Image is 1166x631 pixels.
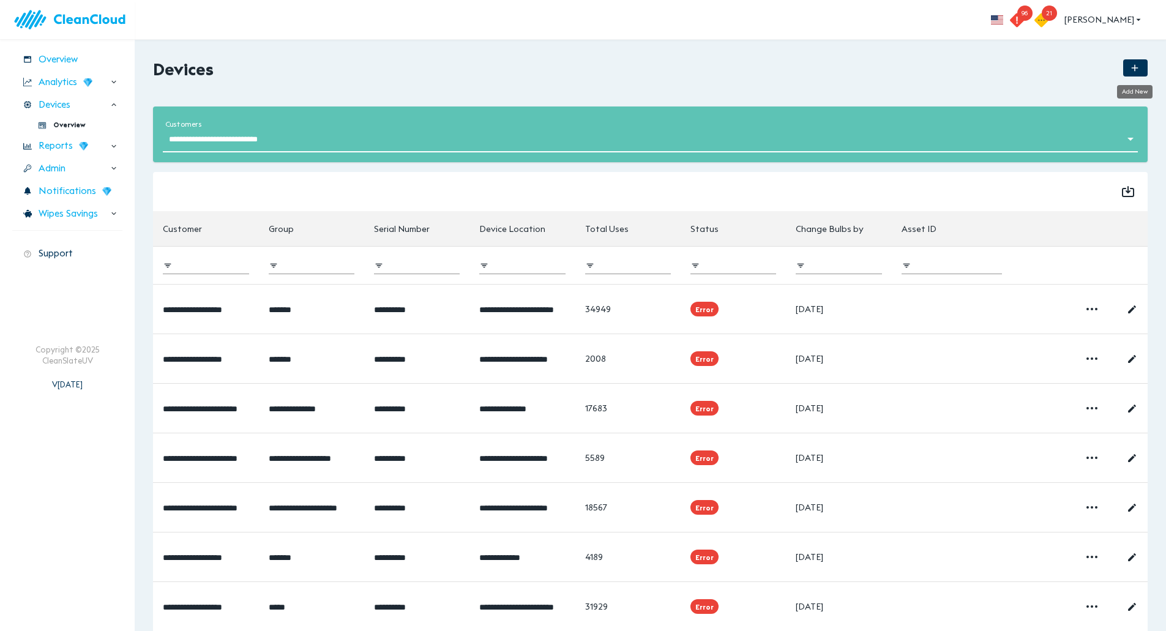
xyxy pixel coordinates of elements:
[12,2,135,37] img: logo.83bc1f05.svg
[1064,12,1143,28] span: [PERSON_NAME]
[479,222,561,236] span: Device Location
[1017,6,1033,21] span: 96
[786,483,891,532] td: [DATE]
[36,344,100,367] div: Copyright © 2025 CleanSlateUV
[690,222,734,236] span: Status
[374,222,430,236] div: Serial Number
[12,94,122,116] div: Devices
[1077,443,1107,472] button: More details
[796,222,864,236] div: Change Bulbs by
[690,552,719,562] span: Error
[12,158,122,179] div: Admin
[1035,2,1059,37] button: 21
[690,602,719,612] span: Error
[575,483,681,532] td: 18567
[39,75,77,89] span: Analytics
[786,532,891,582] td: [DATE]
[166,130,1135,149] div: Without Label
[786,433,891,483] td: [DATE]
[12,243,122,264] div: Support
[12,116,122,134] div: Overview
[786,384,891,433] td: [DATE]
[786,285,891,334] td: [DATE]
[1011,2,1035,37] button: 96
[690,403,719,414] span: Error
[690,453,719,463] span: Error
[575,285,681,334] td: 34949
[39,98,70,112] span: Devices
[39,53,78,67] span: Overview
[902,222,952,236] span: Asset ID
[53,120,86,130] span: Overview
[52,367,83,390] div: V [DATE]
[12,135,122,157] div: Reports
[1077,592,1107,621] button: More details
[39,139,73,153] span: Reports
[269,222,310,236] span: Group
[1042,6,1057,21] span: 21
[585,222,645,236] span: Total Uses
[479,222,545,236] div: Device Location
[163,222,202,236] div: Customer
[902,222,936,236] div: Asset ID
[575,334,681,384] td: 2008
[12,72,122,93] div: Analytics
[575,384,681,433] td: 17683
[1059,9,1148,31] button: [PERSON_NAME]
[79,141,88,151] img: wD3W5TX8dC78QAAAABJRU5ErkJggg==
[1077,294,1107,324] button: More details
[575,532,681,582] td: 4189
[690,354,719,364] span: Error
[374,222,446,236] span: Serial Number
[690,502,719,513] span: Error
[1077,493,1107,522] button: More details
[39,207,98,221] span: Wipes Savings
[1077,394,1107,423] button: More details
[1077,542,1107,572] button: More details
[12,49,122,70] div: Overview
[991,15,1003,24] img: flag_us.eb7bbaae.svg
[12,203,122,225] div: Wipes Savings
[83,78,92,87] img: wD3W5TX8dC78QAAAABJRU5ErkJggg==
[690,304,719,315] span: Error
[575,433,681,483] td: 5589
[163,117,204,130] label: customers
[1113,177,1143,206] button: Export
[12,181,122,202] div: Notifications
[39,184,96,198] span: Notifications
[796,222,880,236] span: Change Bulbs by
[984,6,1011,33] button: more
[690,222,719,236] div: Status
[153,59,214,80] h2: Devices
[39,162,65,176] span: Admin
[102,187,111,196] img: wD3W5TX8dC78QAAAABJRU5ErkJggg==
[39,247,73,261] span: Support
[163,222,218,236] span: Customer
[269,222,294,236] div: Group
[1077,344,1107,373] button: More details
[585,222,629,236] div: Total Uses
[786,334,891,384] td: [DATE]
